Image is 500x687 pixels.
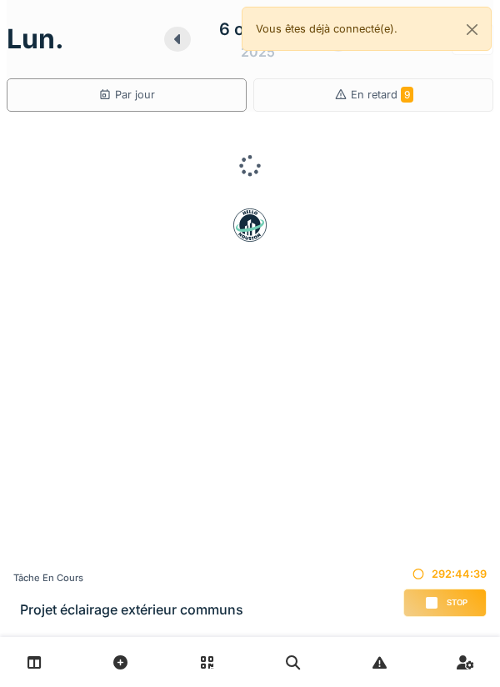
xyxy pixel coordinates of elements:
[20,602,243,618] h3: Projet éclairage extérieur communs
[351,88,413,101] span: En retard
[401,87,413,103] span: 9
[241,42,275,62] div: 2025
[447,597,467,609] span: Stop
[233,208,267,242] img: badge-BVDL4wpA.svg
[403,566,487,582] div: 292:44:39
[98,87,155,103] div: Par jour
[453,8,491,52] button: Close
[13,571,243,585] div: Tâche en cours
[242,7,492,51] div: Vous êtes déjà connecté(e).
[219,17,297,42] div: 6 octobre
[7,23,64,55] h1: lun.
